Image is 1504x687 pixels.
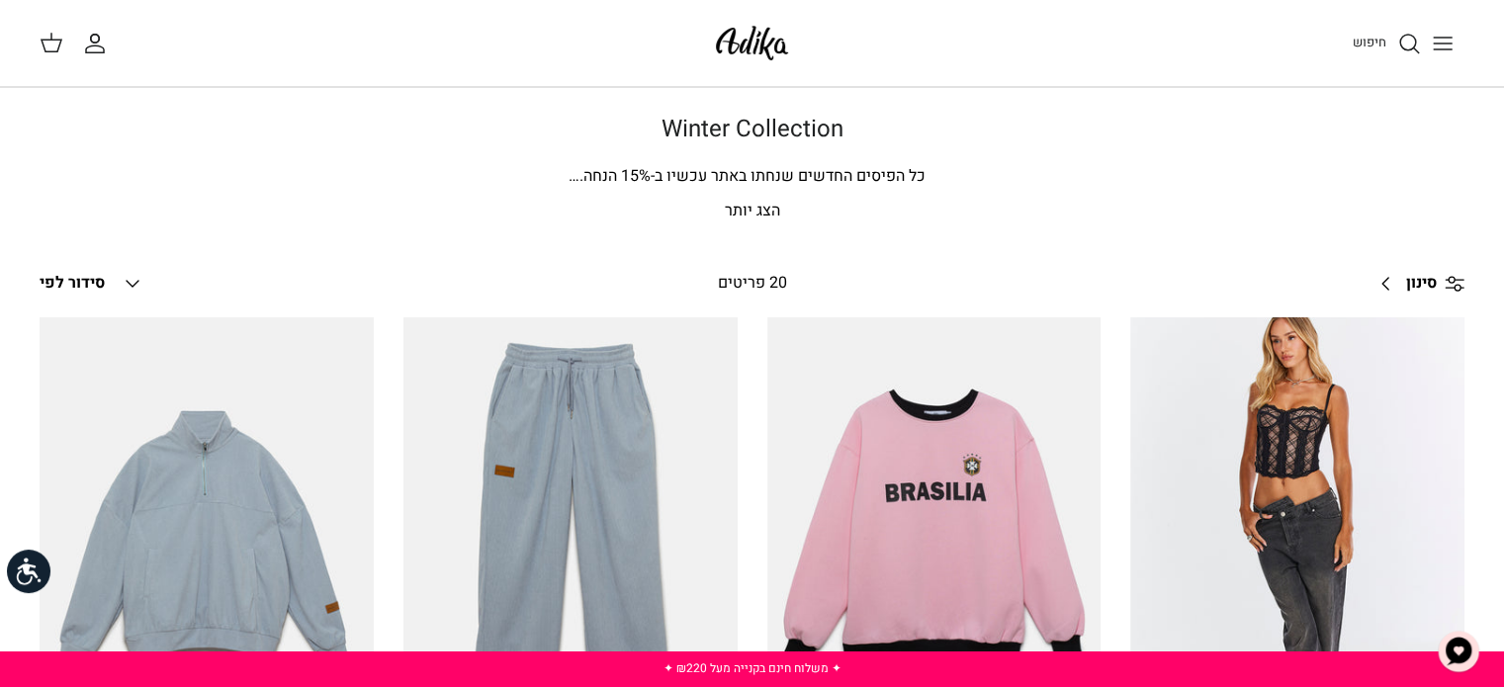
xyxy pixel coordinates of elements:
a: ✦ משלוח חינם בקנייה מעל ₪220 ✦ [663,659,840,677]
span: 15 [621,164,639,188]
span: % הנחה. [569,164,651,188]
div: 20 פריטים [581,271,922,297]
a: חיפוש [1353,32,1421,55]
span: סינון [1406,271,1437,297]
a: סינון [1367,260,1464,307]
span: חיפוש [1353,33,1386,51]
button: Toggle menu [1421,22,1464,65]
button: צ'אט [1429,622,1488,681]
h1: Winter Collection [60,116,1445,144]
span: סידור לפי [40,271,105,295]
button: סידור לפי [40,262,144,305]
img: Adika IL [710,20,794,66]
a: החשבון שלי [83,32,115,55]
span: כל הפיסים החדשים שנחתו באתר עכשיו ב- [651,164,926,188]
p: הצג יותר [60,199,1445,224]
